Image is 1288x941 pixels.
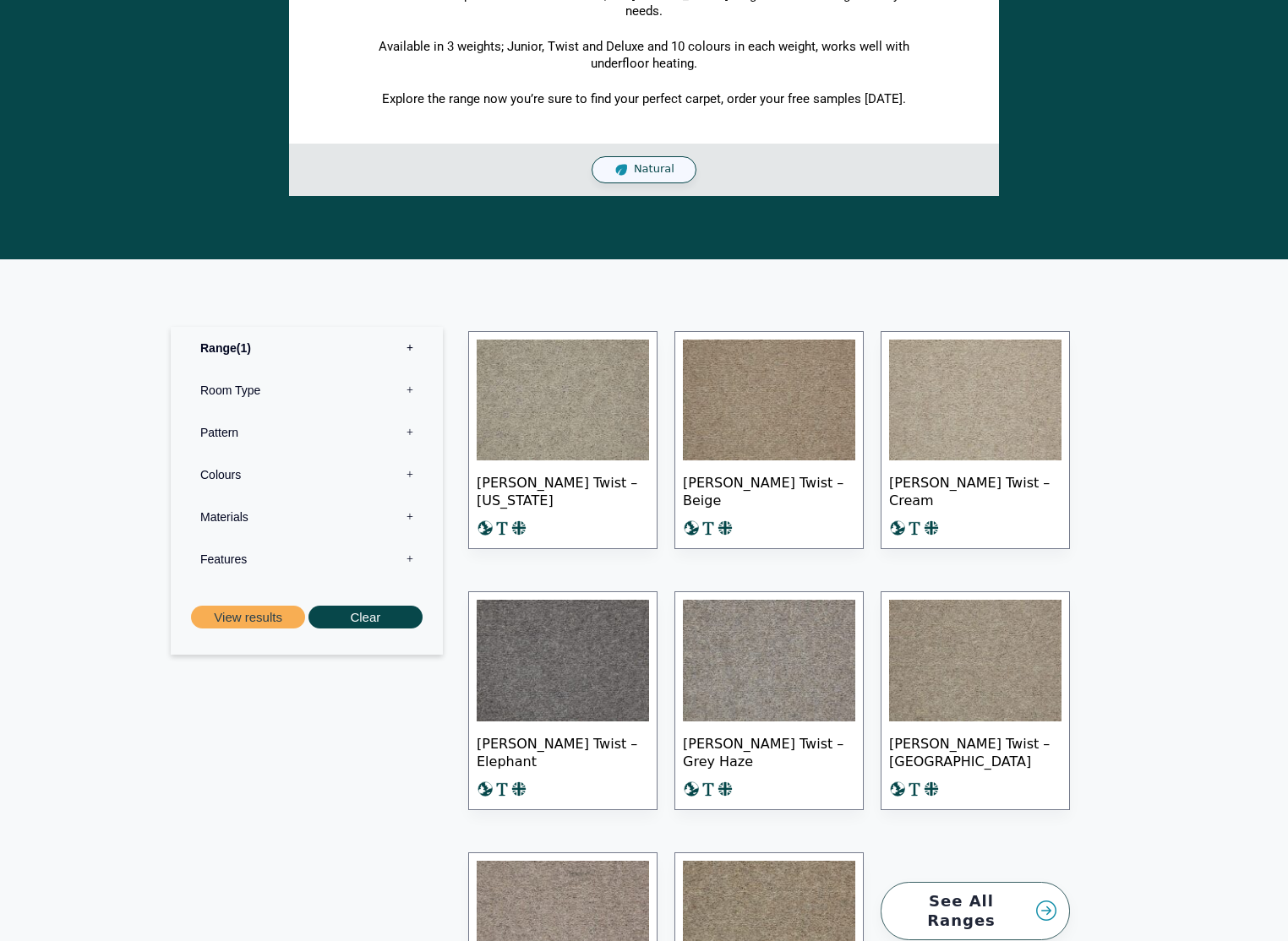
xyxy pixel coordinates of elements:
[683,600,855,721] img: Craven Grey Haze
[183,369,430,411] label: Room Type
[183,411,430,454] label: Pattern
[674,591,864,810] a: [PERSON_NAME] Twist – Grey Haze
[683,460,855,519] span: [PERSON_NAME] Twist – Beige
[889,340,1062,461] img: Craven Cream
[352,39,936,72] p: Available in 3 weights; Junior, Twist and Deluxe and 10 colours in each weight, works well with u...
[683,340,855,461] img: Craven - Beige
[352,91,936,108] p: Explore the range now you’re sure to find your perfect carpet, order your free samples [DATE].
[183,454,430,496] label: Colours
[308,606,423,628] button: Clear
[889,721,1062,781] span: [PERSON_NAME] Twist – [GEOGRAPHIC_DATA]
[191,606,305,628] button: View results
[183,496,430,538] label: Materials
[237,341,251,355] span: 1
[881,591,1070,810] a: [PERSON_NAME] Twist – [GEOGRAPHIC_DATA]
[477,721,649,781] span: [PERSON_NAME] Twist – Elephant
[477,460,649,519] span: [PERSON_NAME] Twist – [US_STATE]
[468,331,658,550] a: [PERSON_NAME] Twist – [US_STATE]
[881,331,1070,550] a: [PERSON_NAME] Twist – Cream
[674,331,864,550] a: [PERSON_NAME] Twist – Beige
[477,600,649,721] img: Craven Elephant
[683,721,855,781] span: [PERSON_NAME] Twist – Grey Haze
[183,538,430,580] label: Features
[468,591,658,810] a: [PERSON_NAME] Twist – Elephant
[634,162,674,177] span: Natural
[881,882,1070,940] a: See All Ranges
[889,600,1062,721] img: Craven Sahara
[889,460,1062,519] span: [PERSON_NAME] Twist – Cream
[183,327,430,369] label: Range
